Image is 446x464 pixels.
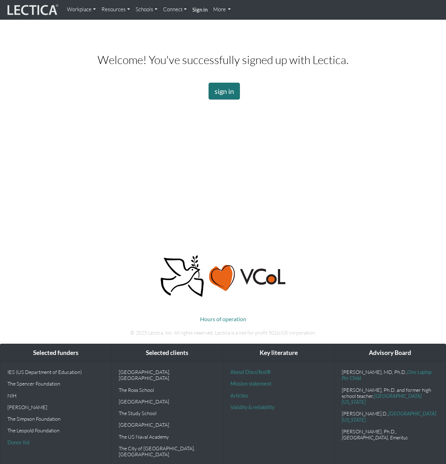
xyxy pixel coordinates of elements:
p: IES (US Department of Education) [7,369,104,375]
p: © 2025 Lectica, Inc. All rights reserved. Lectica is a not for profit 501(c)(3) corporation. [27,329,419,337]
p: [PERSON_NAME], Ph.D. and former high school teacher, [342,387,439,405]
a: Hours of operation [200,316,246,322]
p: The Simpson Foundation [7,416,104,422]
a: Sign in [190,3,210,17]
img: Peace, love, VCoL [159,254,287,298]
a: Donor list [7,439,30,445]
a: Validity & reliability [230,404,274,410]
p: [GEOGRAPHIC_DATA] [119,422,216,428]
a: About DiscoTest® [230,369,271,375]
p: The Ross School [119,387,216,393]
div: Advisory Board [335,344,446,362]
div: Selected funders [0,344,111,362]
a: sign in [209,83,240,100]
a: More [210,3,234,17]
a: Resources [99,3,133,17]
strong: Sign in [192,6,207,13]
p: NIH [7,393,104,399]
p: The Leopold Foundation [7,427,104,433]
p: The Spencer Foundation [7,381,104,387]
p: [GEOGRAPHIC_DATA], [GEOGRAPHIC_DATA] [119,369,216,381]
a: One Laptop Per Child [342,369,432,381]
p: [PERSON_NAME].D., [342,411,439,423]
div: Selected clients [112,344,223,362]
em: , [GEOGRAPHIC_DATA], Emeritus [342,428,408,440]
p: [PERSON_NAME], MD, Ph.D., [342,369,439,381]
a: Workplace [64,3,99,17]
p: [PERSON_NAME] [7,404,104,410]
h2: Welcome! You've successfully signed up with Lectica. [80,53,366,66]
p: The Study School [119,410,216,416]
p: [PERSON_NAME], Ph.D. [342,428,439,441]
div: Key literature [223,344,334,362]
a: Connect [160,3,190,17]
p: The US Naval Academy [119,434,216,440]
a: Schools [133,3,160,17]
a: Mission statement [230,381,271,387]
img: lecticalive [6,3,58,17]
p: The City of [GEOGRAPHIC_DATA], [GEOGRAPHIC_DATA] [119,445,216,458]
p: [GEOGRAPHIC_DATA] [119,399,216,405]
a: [GEOGRAPHIC_DATA][US_STATE] [342,393,422,405]
a: Articles [230,393,248,399]
a: [GEOGRAPHIC_DATA][US_STATE] [342,411,436,422]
